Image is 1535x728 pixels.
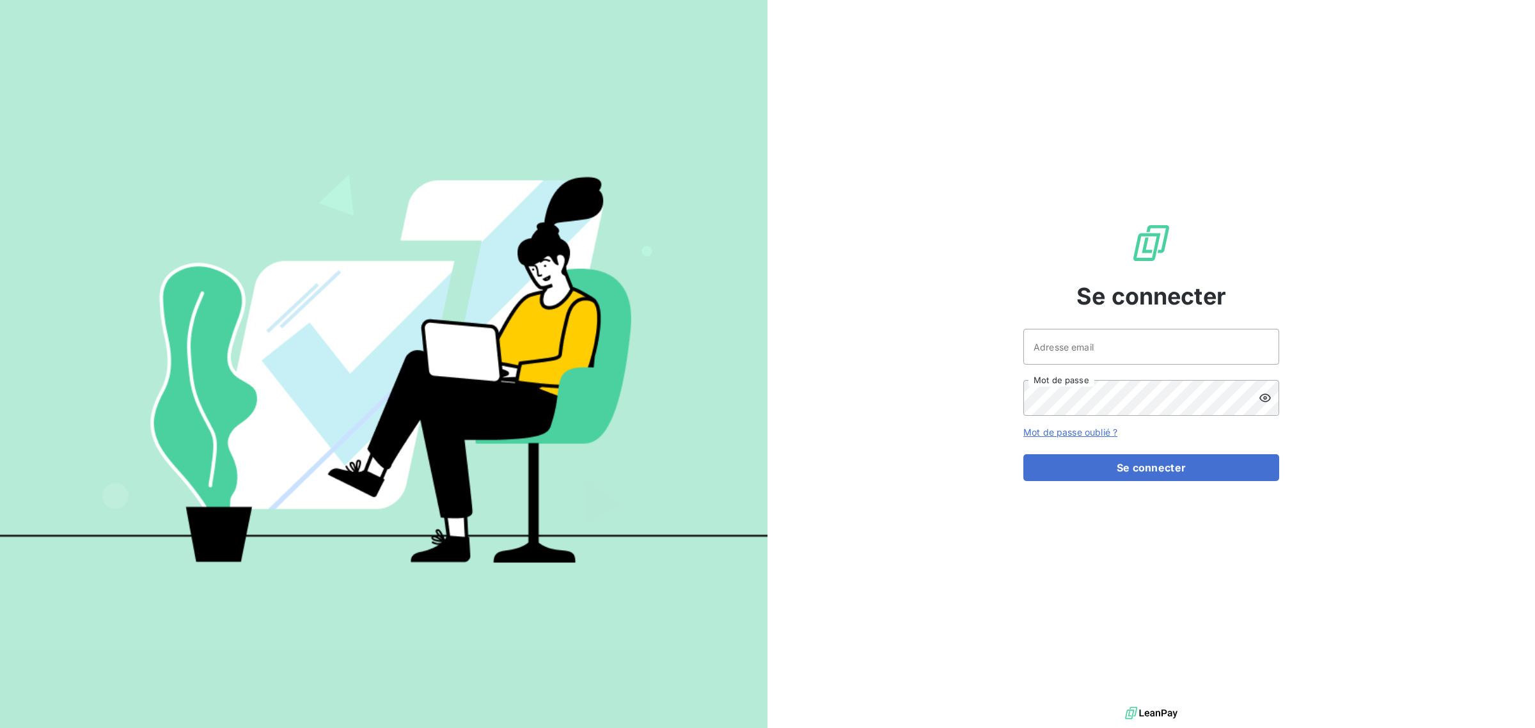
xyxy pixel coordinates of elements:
[1131,223,1172,264] img: Logo LeanPay
[1076,279,1226,313] span: Se connecter
[1023,454,1279,481] button: Se connecter
[1125,704,1177,723] img: logo
[1023,329,1279,365] input: placeholder
[1023,427,1117,438] a: Mot de passe oublié ?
